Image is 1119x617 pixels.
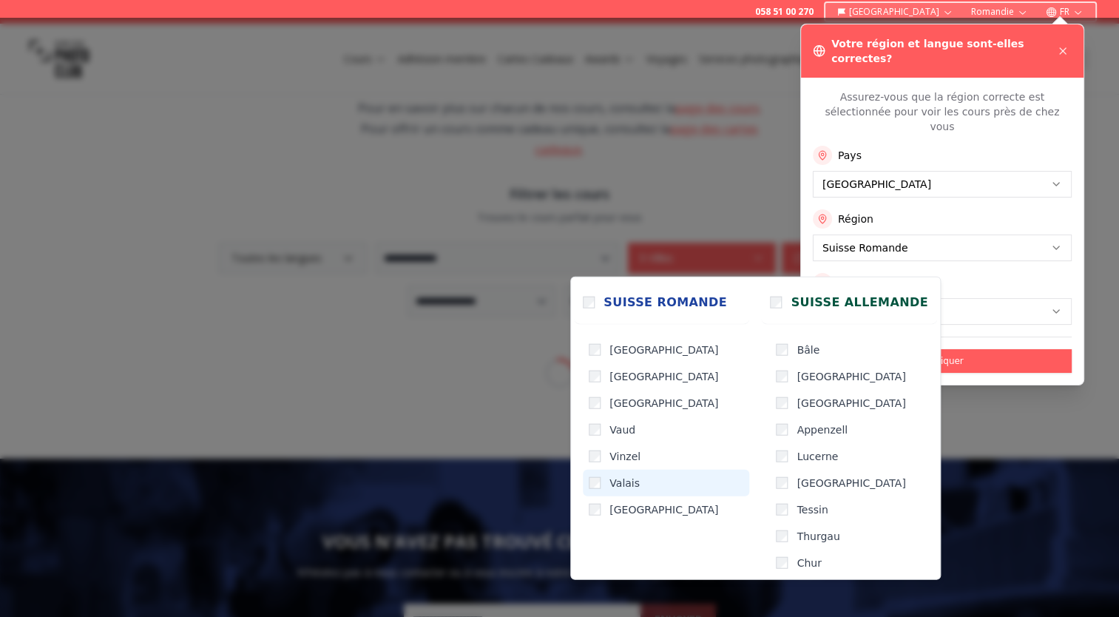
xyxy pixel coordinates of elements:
[771,296,782,308] input: Suisse Allemande
[791,293,928,311] span: Suisse Allemande
[831,36,1054,66] h3: Votre région et langue sont-elles correctes?
[609,369,718,384] span: [GEOGRAPHIC_DATA]
[604,293,727,311] span: Suisse Romande
[838,275,876,290] label: Langue
[609,502,718,517] span: [GEOGRAPHIC_DATA]
[755,6,814,18] a: 058 51 00 270
[838,212,873,226] label: Région
[589,504,601,516] input: [GEOGRAPHIC_DATA]
[777,530,788,542] input: Thurgau
[797,476,906,490] span: [GEOGRAPHIC_DATA]
[797,449,839,464] span: Lucerne
[777,397,788,409] input: [GEOGRAPHIC_DATA]
[797,502,828,517] span: Tessin
[589,344,601,356] input: [GEOGRAPHIC_DATA]
[589,451,601,462] input: Vinzel
[777,504,788,516] input: Tessin
[797,422,848,437] span: Appenzell
[589,371,601,382] input: [GEOGRAPHIC_DATA]
[609,396,718,411] span: [GEOGRAPHIC_DATA]
[777,371,788,382] input: [GEOGRAPHIC_DATA]
[797,529,840,544] span: Thurgau
[609,449,640,464] span: Vinzel
[797,556,822,570] span: Chur
[797,396,906,411] span: [GEOGRAPHIC_DATA]
[609,476,640,490] span: Valais
[777,451,788,462] input: Lucerne
[1040,3,1089,21] button: FR
[589,424,601,436] input: Vaud
[609,422,635,437] span: Vaud
[570,277,941,580] div: 5 Villes
[777,344,788,356] input: Bâle
[813,349,1072,373] button: Appliquer
[777,557,788,569] input: Chur
[609,343,718,357] span: [GEOGRAPHIC_DATA]
[589,397,601,409] input: [GEOGRAPHIC_DATA]
[777,477,788,489] input: [GEOGRAPHIC_DATA]
[797,343,820,357] span: Bâle
[838,148,862,163] label: Pays
[777,424,788,436] input: Appenzell
[831,3,959,21] button: [GEOGRAPHIC_DATA]
[583,296,595,308] input: Suisse Romande
[965,3,1034,21] button: Romandie
[813,90,1072,134] p: Assurez-vous que la région correcte est sélectionnée pour voir les cours près de chez vous
[589,477,601,489] input: Valais
[797,369,906,384] span: [GEOGRAPHIC_DATA]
